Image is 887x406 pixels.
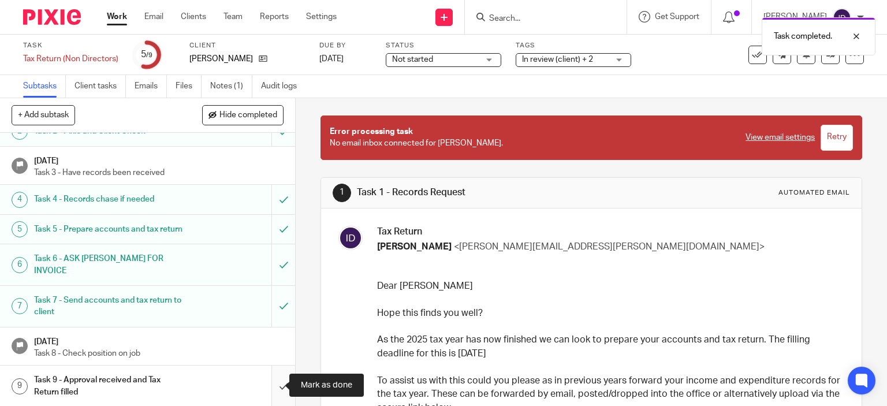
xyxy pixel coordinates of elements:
label: Status [386,41,501,50]
span: Not started [392,55,433,64]
a: Emails [135,75,167,98]
span: [PERSON_NAME] [377,242,452,251]
button: Hide completed [202,105,284,125]
a: View email settings [746,132,815,143]
div: Automated email [778,188,850,198]
label: Task [23,41,118,50]
small: /9 [146,52,152,58]
h1: [DATE] [34,333,284,348]
span: <[PERSON_NAME][EMAIL_ADDRESS][PERSON_NAME][DOMAIN_NAME]> [454,242,765,251]
label: Client [189,41,305,50]
h3: Tax Return [377,226,842,238]
div: Tax Return (Non Directors) [23,53,118,65]
p: Task 3 - Have records been received [34,167,284,178]
p: Task completed. [774,31,832,42]
img: Pixie [23,9,81,25]
h1: Task 6 - ASK [PERSON_NAME] FOR INVOICE [34,250,185,280]
a: Email [144,11,163,23]
img: svg%3E [338,226,363,250]
h1: Task 5 - Prepare accounts and tax return [34,221,185,238]
a: Files [176,75,202,98]
p: No email inbox connected for [PERSON_NAME]. [330,126,735,150]
h1: Task 7 - Send accounts and tax return to client [34,292,185,321]
span: Error processing task [330,128,413,136]
a: Settings [306,11,337,23]
p: [PERSON_NAME] [189,53,253,65]
a: Notes (1) [210,75,252,98]
div: 4 [12,192,28,208]
p: Hope this finds you well? [377,307,842,320]
span: In review (client) + 2 [522,55,593,64]
img: svg%3E [833,8,851,27]
div: 7 [12,298,28,314]
p: Task 8 - Check position on job [34,348,284,359]
a: Team [223,11,243,23]
a: Reports [260,11,289,23]
input: Retry [821,125,853,151]
a: Subtasks [23,75,66,98]
div: 5 [12,221,28,237]
p: As the 2025 tax year has now finished we can look to prepare your accounts and tax return. The fi... [377,333,842,360]
label: Due by [319,41,371,50]
a: Clients [181,11,206,23]
h1: [DATE] [34,152,284,167]
div: 1 [333,184,351,202]
a: Audit logs [261,75,305,98]
a: Client tasks [74,75,126,98]
span: Hide completed [219,111,277,120]
div: 9 [12,378,28,394]
a: Work [107,11,127,23]
p: Dear [PERSON_NAME] [377,280,842,293]
button: + Add subtask [12,105,75,125]
h1: Task 9 - Approval received and Tax Return filled [34,371,185,401]
h1: Task 1 - Records Request [357,187,616,199]
div: 6 [12,257,28,273]
div: 5 [141,48,152,61]
span: [DATE] [319,55,344,63]
h1: Task 4 - Records chase if needed [34,191,185,208]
